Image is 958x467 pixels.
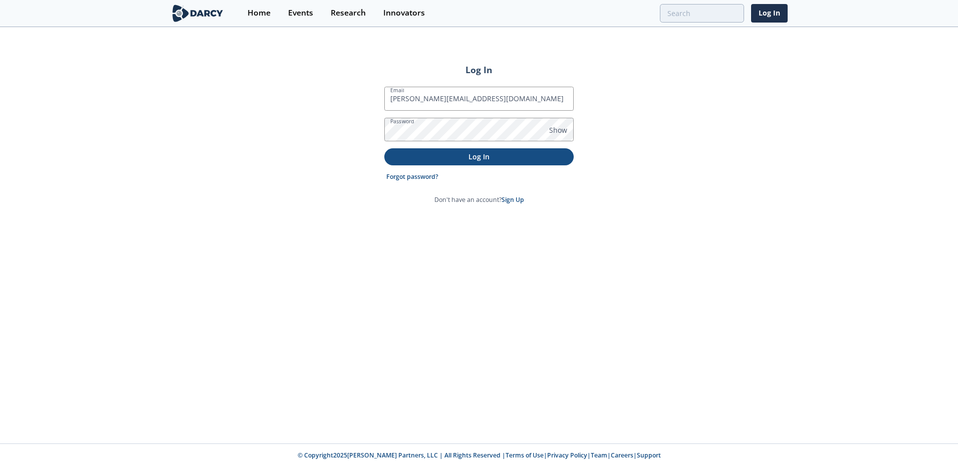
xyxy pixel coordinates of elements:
div: Home [248,9,271,17]
a: Log In [751,4,788,23]
a: Terms of Use [506,451,544,459]
p: Log In [391,151,567,162]
a: Careers [611,451,633,459]
p: Don't have an account? [434,195,524,204]
a: Privacy Policy [547,451,587,459]
a: Sign Up [502,195,524,204]
label: Password [390,117,414,125]
span: Show [549,125,567,135]
p: © Copyright 2025 [PERSON_NAME] Partners, LLC | All Rights Reserved | | | | | [108,451,850,460]
div: Events [288,9,313,17]
div: Research [331,9,366,17]
div: Innovators [383,9,425,17]
img: logo-wide.svg [170,5,225,22]
h2: Log In [384,63,574,76]
a: Team [591,451,607,459]
label: Email [390,86,404,94]
button: Log In [384,148,574,165]
a: Support [637,451,661,459]
a: Forgot password? [386,172,438,181]
input: Advanced Search [660,4,744,23]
